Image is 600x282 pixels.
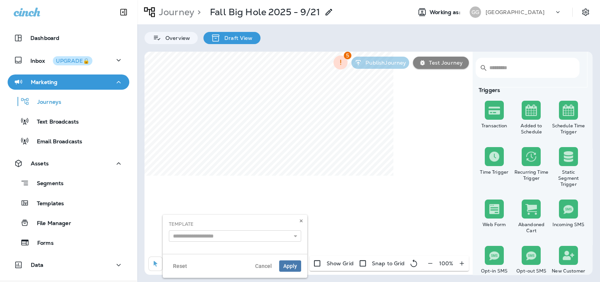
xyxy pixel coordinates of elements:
[476,87,587,93] div: Triggers
[426,60,463,66] p: Test Journey
[255,263,272,269] span: Cancel
[551,268,586,274] div: New Customer
[29,119,79,126] p: Text Broadcasts
[29,180,63,188] p: Segments
[486,9,544,15] p: [GEOGRAPHIC_DATA]
[279,260,301,272] button: Apply
[372,260,405,266] p: Snap to Grid
[8,93,129,109] button: Journeys
[8,52,129,68] button: InboxUPGRADE🔒
[8,74,129,90] button: Marketing
[31,262,44,268] p: Data
[326,260,353,266] p: Show Grid
[30,99,61,106] p: Journeys
[514,268,549,274] div: Opt-out SMS
[477,123,511,129] div: Transaction
[477,222,511,228] div: Web Form
[221,35,252,41] p: Draft View
[551,169,586,187] div: Static Segment Trigger
[8,195,129,211] button: Templates
[551,123,586,135] div: Schedule Time Trigger
[579,5,592,19] button: Settings
[56,58,89,63] div: UPGRADE🔒
[439,260,453,266] p: 100 %
[344,52,351,59] span: 5
[477,268,511,274] div: Opt-in SMS
[169,221,194,227] label: Template
[30,56,92,64] p: Inbox
[8,113,129,129] button: Text Broadcasts
[514,123,549,135] div: Added to Schedule
[30,35,59,41] p: Dashboard
[29,220,71,227] p: File Manager
[514,169,549,181] div: Recurring Time Trigger
[283,263,297,269] span: Apply
[8,30,129,46] button: Dashboard
[514,222,549,234] div: Abandoned Cart
[113,5,134,20] button: Collapse Sidebar
[477,169,511,175] div: Time Trigger
[194,6,201,18] p: >
[470,6,481,18] div: GG
[430,9,462,16] span: Working as:
[29,138,82,146] p: Email Broadcasts
[210,6,320,18] p: Fall Big Hole 2025 - 9/21
[31,79,57,85] p: Marketing
[156,6,194,18] p: Journey
[8,133,129,149] button: Email Broadcasts
[30,240,54,247] p: Forms
[29,200,64,208] p: Templates
[413,57,469,69] button: Test Journey
[53,56,92,65] button: UPGRADE🔒
[8,215,129,231] button: File Manager
[173,263,187,269] span: Reset
[551,222,586,228] div: Incoming SMS
[162,35,190,41] p: Overview
[8,257,129,272] button: Data
[8,175,129,191] button: Segments
[31,160,49,166] p: Assets
[251,260,276,272] button: Cancel
[8,156,129,171] button: Assets
[8,234,129,250] button: Forms
[169,260,191,272] button: Reset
